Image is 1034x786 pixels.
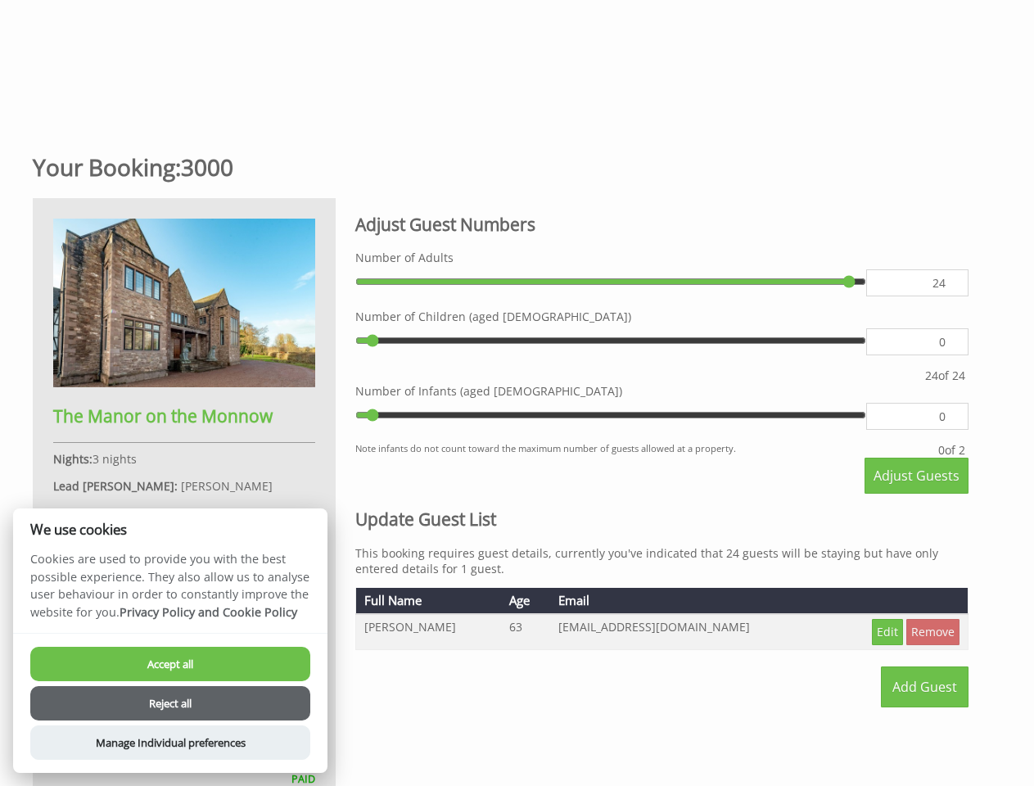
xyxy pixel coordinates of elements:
h2: The Manor on the Monnow [53,404,315,427]
a: Privacy Policy and Cookie Policy [120,604,297,620]
th: Email [550,588,829,614]
label: Number of Infants (aged [DEMOGRAPHIC_DATA]) [355,383,969,399]
a: Edit [872,619,903,645]
span: [PERSON_NAME] [181,478,273,494]
h1: 3000 [33,151,982,183]
small: Note infants do not count toward the maximum number of guests allowed at a property. [355,442,935,458]
label: Number of Adults [355,250,969,265]
span: Adjust Guests [874,467,959,485]
img: An image of 'The Manor on the Monnow' [53,219,315,387]
p: Cookies are used to provide you with the best possible experience. They also allow us to analyse ... [13,550,327,633]
div: of 2 [935,442,969,458]
a: Remove [906,619,959,645]
div: PAID [53,772,315,786]
span: 24 [925,368,938,383]
h2: We use cookies [13,522,327,537]
a: The Manor on the Monnow [53,375,315,427]
th: Age [501,588,550,614]
strong: Nights: [53,451,93,467]
p: This booking requires guest details, currently you've indicated that 24 guests will be staying bu... [355,545,969,576]
iframe: Customer reviews powered by Trustpilot [10,1,1024,124]
button: Adjust Guests [865,458,969,494]
h2: Update Guest List [355,508,969,531]
td: [PERSON_NAME] [356,614,501,650]
strong: Guests: [53,505,94,521]
strong: Lead [PERSON_NAME]: [53,478,178,494]
td: [EMAIL_ADDRESS][DOMAIN_NAME] [550,614,829,650]
button: Reject all [30,686,310,720]
button: Manage Individual preferences [30,725,310,760]
span: 0 [938,442,945,458]
p: 3 nights [53,451,315,467]
th: Full Name [356,588,501,614]
td: 63 [501,614,550,650]
label: Number of Children (aged [DEMOGRAPHIC_DATA]) [355,309,969,324]
a: Your Booking: [33,151,181,183]
div: of 24 [922,368,969,383]
button: Accept all [30,647,310,681]
a: Add Guest [881,666,969,707]
h2: Adjust Guest Numbers [355,213,969,236]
